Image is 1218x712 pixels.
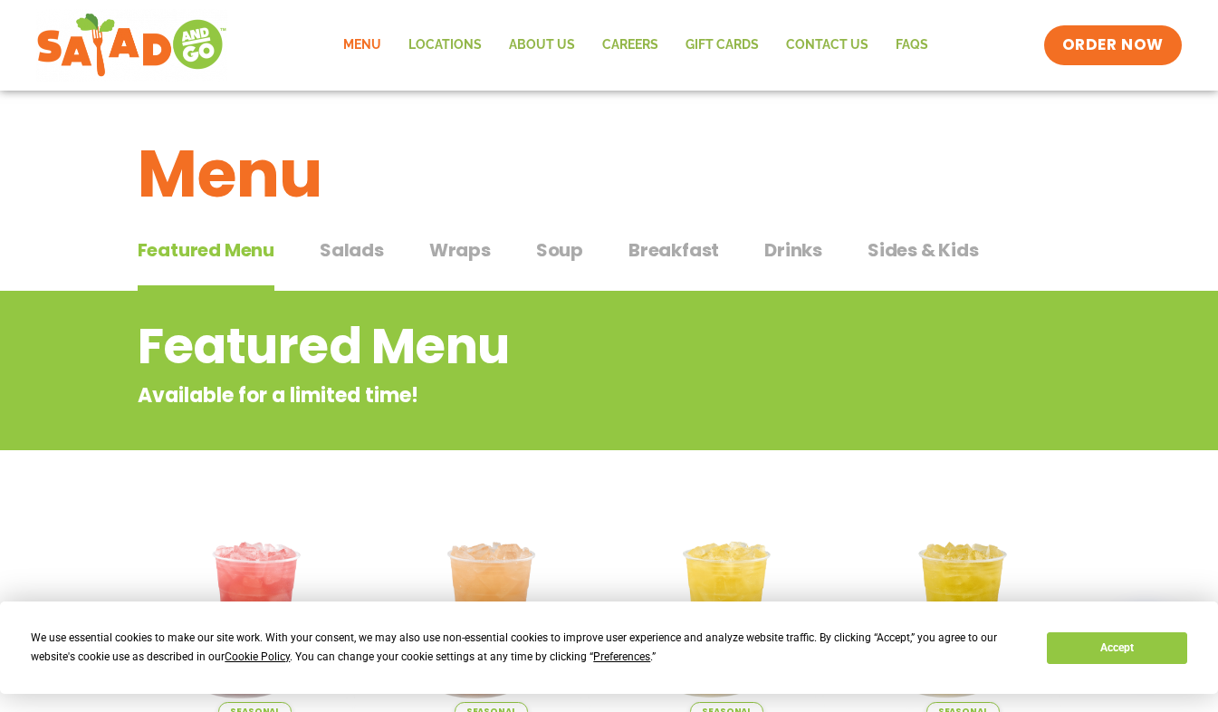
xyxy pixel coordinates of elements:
[395,24,495,66] a: Locations
[495,24,589,66] a: About Us
[225,650,290,663] span: Cookie Policy
[1062,34,1164,56] span: ORDER NOW
[628,236,719,264] span: Breakfast
[320,236,384,264] span: Salads
[138,310,935,383] h2: Featured Menu
[672,24,772,66] a: GIFT CARDS
[1044,25,1182,65] a: ORDER NOW
[593,650,650,663] span: Preferences
[1047,632,1186,664] button: Accept
[882,24,942,66] a: FAQs
[330,24,395,66] a: Menu
[536,236,583,264] span: Soup
[330,24,942,66] nav: Menu
[868,236,979,264] span: Sides & Kids
[36,9,227,82] img: new-SAG-logo-768×292
[138,230,1081,292] div: Tabbed content
[138,125,1081,223] h1: Menu
[138,236,274,264] span: Featured Menu
[589,24,672,66] a: Careers
[764,236,822,264] span: Drinks
[138,380,935,410] p: Available for a limited time!
[31,629,1025,667] div: We use essential cookies to make our site work. With your consent, we may also use non-essential ...
[429,236,491,264] span: Wraps
[772,24,882,66] a: Contact Us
